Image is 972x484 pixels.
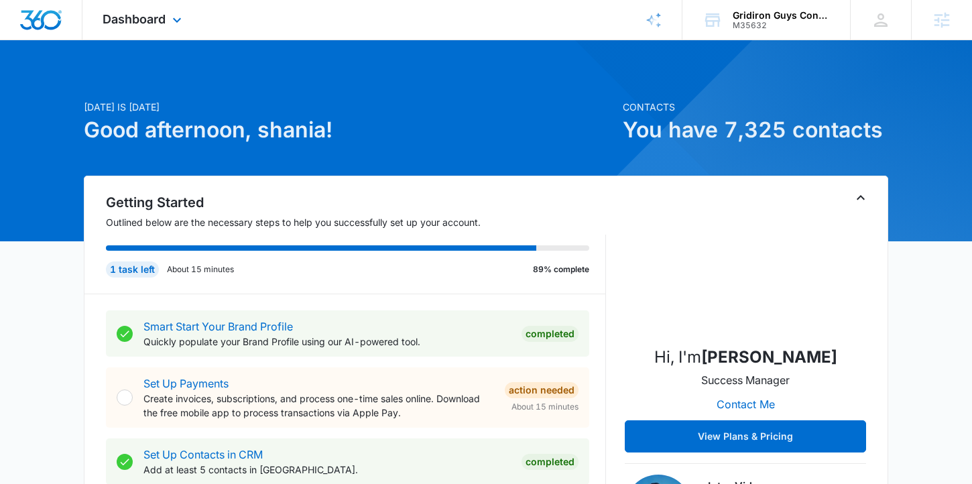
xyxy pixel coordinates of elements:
p: Outlined below are the necessary steps to help you successfully set up your account. [106,215,606,229]
h2: Getting Started [106,192,606,213]
a: Set Up Contacts in CRM [143,448,263,461]
span: Dashboard [103,12,166,26]
button: View Plans & Pricing [625,420,866,452]
div: account id [733,21,831,30]
p: About 15 minutes [167,263,234,276]
strong: [PERSON_NAME] [701,347,837,367]
h1: You have 7,325 contacts [623,114,888,146]
p: [DATE] is [DATE] [84,100,615,114]
p: 89% complete [533,263,589,276]
p: Success Manager [701,372,790,388]
div: account name [733,10,831,21]
p: Create invoices, subscriptions, and process one-time sales online. Download the free mobile app t... [143,391,494,420]
div: Completed [522,326,579,342]
a: Set Up Payments [143,377,229,390]
div: Completed [522,454,579,470]
div: 1 task left [106,261,159,278]
p: Quickly populate your Brand Profile using our AI-powered tool. [143,335,511,349]
h1: Good afternoon, shania! [84,114,615,146]
div: Action Needed [505,382,579,398]
img: Travis Buchanan [678,200,812,335]
a: Smart Start Your Brand Profile [143,320,293,333]
p: Contacts [623,100,888,114]
span: About 15 minutes [511,401,579,413]
button: Toggle Collapse [853,190,869,206]
button: Contact Me [703,388,788,420]
p: Hi, I'm [654,345,837,369]
p: Add at least 5 contacts in [GEOGRAPHIC_DATA]. [143,463,511,477]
